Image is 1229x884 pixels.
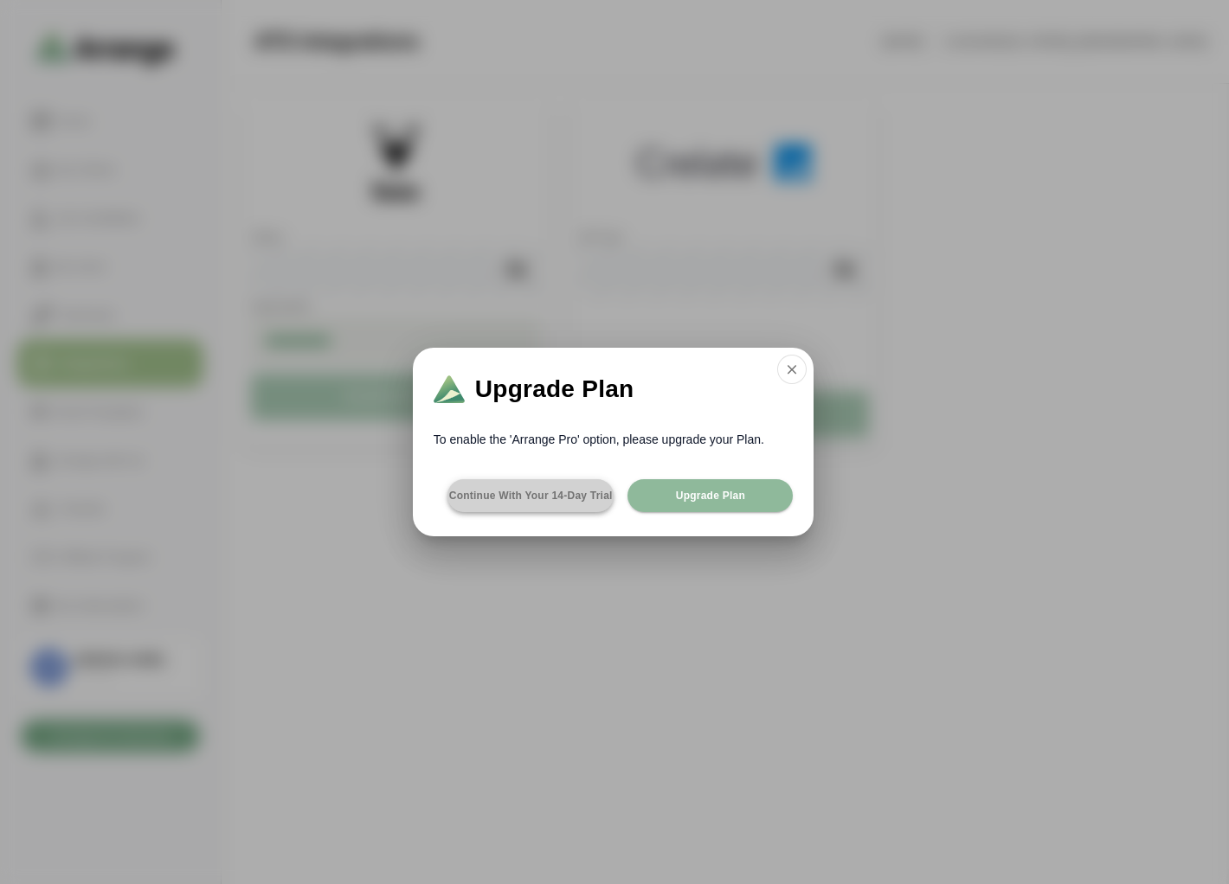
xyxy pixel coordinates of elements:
[413,431,785,448] p: To enable the 'Arrange Pro' option, please upgrade your Plan.
[627,479,794,512] button: Upgrade Plan
[448,489,613,503] span: Continue with your 14-day Trial
[475,377,634,401] span: Upgrade Plan
[675,489,745,503] span: Upgrade Plan
[434,375,465,403] img: Logo
[447,479,614,512] button: Continue with your 14-day Trial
